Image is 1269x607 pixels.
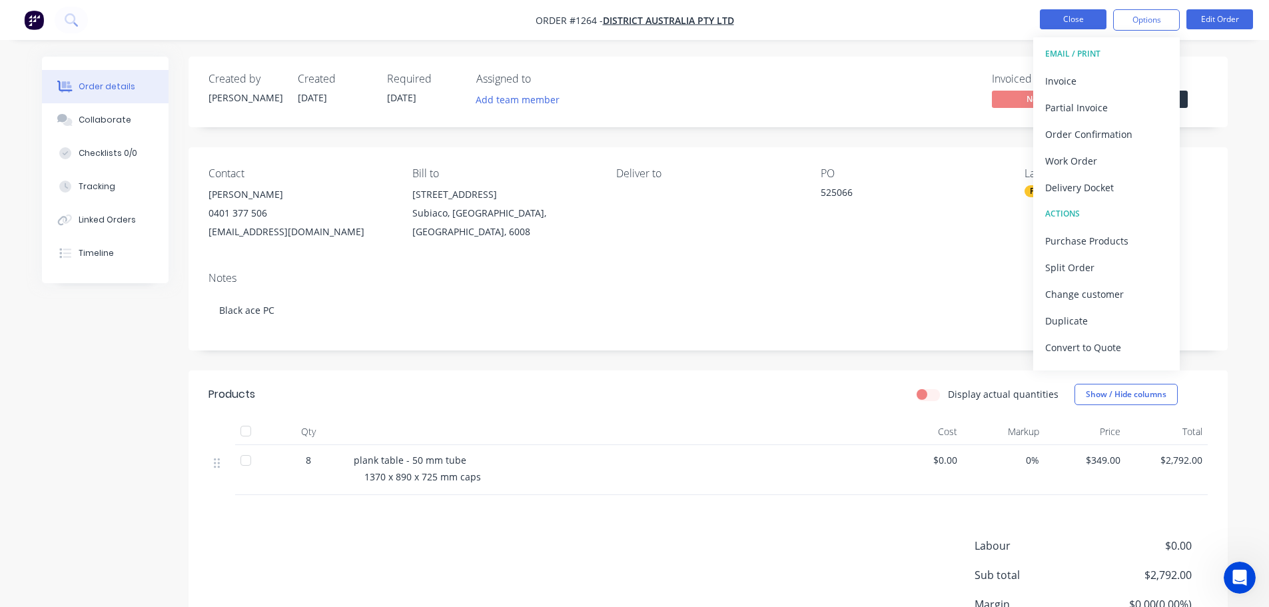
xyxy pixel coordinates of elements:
span: Sub total [975,567,1093,583]
div: [EMAIL_ADDRESS][DOMAIN_NAME] [209,223,391,241]
button: Split Order [1033,254,1180,281]
div: Notes [209,272,1208,285]
button: Order Confirmation [1033,121,1180,147]
div: Qty [268,418,348,445]
span: No [992,91,1072,107]
div: Powdercoating [1025,185,1092,197]
button: Delivery Docket [1033,174,1180,201]
button: ACTIONS [1033,201,1180,227]
button: Change customer [1033,281,1180,307]
div: Invoice [1045,71,1168,91]
button: Add team member [468,91,566,109]
div: Collaborate [79,114,131,126]
span: $0.00 [1092,538,1191,554]
div: [STREET_ADDRESS]Subiaco, [GEOGRAPHIC_DATA], [GEOGRAPHIC_DATA], 6008 [412,185,595,241]
div: Partial Invoice [1045,98,1168,117]
span: 8 [306,453,311,467]
button: Collaborate [42,103,169,137]
button: Tracking [42,170,169,203]
div: Change customer [1045,285,1168,304]
div: Order Confirmation [1045,125,1168,144]
button: Partial Invoice [1033,94,1180,121]
button: Edit Order [1186,9,1253,29]
button: Purchase Products [1033,227,1180,254]
div: [PERSON_NAME]0401 377 506[EMAIL_ADDRESS][DOMAIN_NAME] [209,185,391,241]
span: 0% [968,453,1039,467]
button: Convert to Quote [1033,334,1180,360]
span: [DATE] [387,91,416,104]
div: Timeline [79,247,114,259]
img: Factory [24,10,44,30]
button: Add team member [476,91,567,109]
div: ACTIONS [1045,205,1168,223]
div: Deliver to [616,167,799,180]
div: Checklists 0/0 [79,147,137,159]
button: Work Order [1033,147,1180,174]
div: Total [1126,418,1208,445]
button: Checklists 0/0 [42,137,169,170]
span: $0.00 [887,453,958,467]
div: Split Order [1045,258,1168,277]
div: Created by [209,73,282,85]
div: Invoiced [992,73,1092,85]
span: plank table - 50 mm tube [354,454,466,466]
div: Labels [1025,167,1207,180]
div: Assigned to [476,73,610,85]
div: [PERSON_NAME] [209,185,391,204]
div: Contact [209,167,391,180]
div: PO [821,167,1003,180]
div: Archive [1045,364,1168,384]
div: Products [209,386,255,402]
button: Order details [42,70,169,103]
div: Delivery Docket [1045,178,1168,197]
button: Options [1113,9,1180,31]
div: Cost [881,418,963,445]
div: Order details [79,81,135,93]
span: $2,792.00 [1092,567,1191,583]
div: Required [387,73,460,85]
button: Timeline [42,237,169,270]
span: Order #1264 - [536,14,603,27]
div: Bill to [412,167,595,180]
div: 525066 [821,185,987,204]
div: Work Order [1045,151,1168,171]
button: Show / Hide columns [1074,384,1178,405]
div: Duplicate [1045,311,1168,330]
div: EMAIL / PRINT [1045,45,1168,63]
div: Purchase Products [1045,231,1168,251]
div: [STREET_ADDRESS] [412,185,595,204]
span: [DATE] [298,91,327,104]
div: Price [1045,418,1126,445]
button: Close [1040,9,1106,29]
div: Markup [963,418,1045,445]
button: Archive [1033,360,1180,387]
span: $2,792.00 [1131,453,1202,467]
button: Linked Orders [42,203,169,237]
button: Invoice [1033,67,1180,94]
div: Black ace PC [209,290,1208,330]
div: Convert to Quote [1045,338,1168,357]
div: Subiaco, [GEOGRAPHIC_DATA], [GEOGRAPHIC_DATA], 6008 [412,204,595,241]
iframe: Intercom live chat [1224,562,1256,594]
div: Tracking [79,181,115,193]
button: EMAIL / PRINT [1033,41,1180,67]
div: Created [298,73,371,85]
span: $349.00 [1050,453,1121,467]
div: [PERSON_NAME] [209,91,282,105]
span: Labour [975,538,1093,554]
div: 0401 377 506 [209,204,391,223]
span: 1370 x 890 x 725 mm caps [364,470,481,483]
label: Display actual quantities [948,387,1058,401]
div: Linked Orders [79,214,136,226]
button: Duplicate [1033,307,1180,334]
a: District Australia PTY LTD [603,14,734,27]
